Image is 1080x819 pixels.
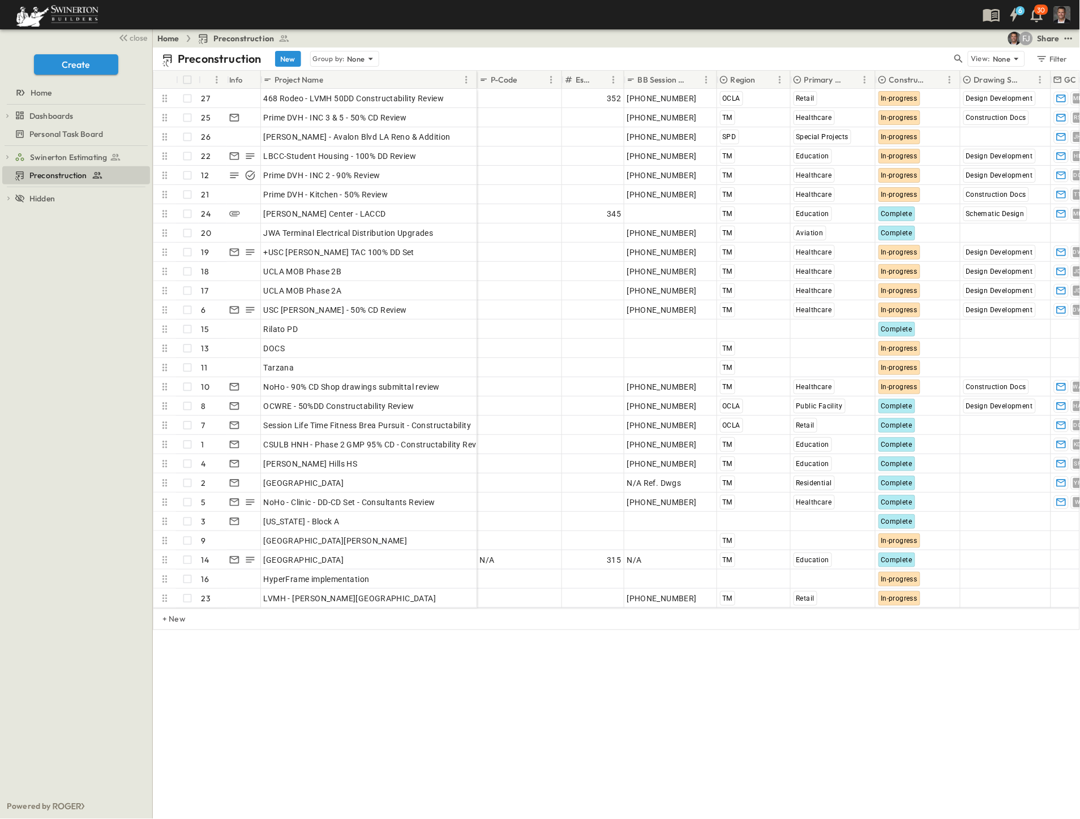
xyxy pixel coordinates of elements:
[202,304,206,316] p: 6
[881,248,918,256] span: In-progress
[264,189,388,200] span: Prime DVH - Kitchen - 50% Review
[796,421,815,429] span: Retail
[202,112,211,123] p: 25
[723,344,733,352] span: TM
[993,53,1011,64] p: None
[30,152,107,163] span: Swinerton Estimating
[758,74,770,86] button: Sort
[627,189,697,200] span: [PHONE_NUMBER]
[264,535,408,546] span: [GEOGRAPHIC_DATA][PERSON_NAME]
[881,306,918,314] span: In-progress
[202,131,211,143] p: 26
[723,248,733,256] span: TM
[202,420,205,431] p: 7
[1003,5,1026,25] button: 6
[275,51,301,67] button: New
[627,266,697,277] span: [PHONE_NUMBER]
[731,74,756,85] p: Region
[313,53,345,64] p: Group by:
[460,73,473,87] button: Menu
[545,73,558,87] button: Menu
[130,32,148,44] span: close
[202,593,211,604] p: 23
[34,54,118,75] button: Create
[202,400,206,412] p: 8
[264,593,436,604] span: LVMH - [PERSON_NAME][GEOGRAPHIC_DATA]
[796,287,832,295] span: Healthcare
[1038,6,1045,15] p: 30
[627,497,697,508] span: [PHONE_NUMBER]
[966,210,1025,218] span: Schematic Design
[202,208,211,219] p: 24
[29,110,74,122] span: Dashboards
[202,247,209,258] p: 19
[723,498,733,506] span: TM
[607,554,621,566] span: 315
[889,74,928,85] p: Constructability Review
[1008,32,1022,45] img: Eric Goff (egoff@swinerton.com)
[264,381,440,393] span: NoHo - 90% CD Shop drawings submittal review
[723,191,733,199] span: TM
[627,554,642,566] span: N/A
[723,171,733,179] span: TM
[638,74,685,85] p: BB Session ID
[198,33,290,44] a: Preconstruction
[966,114,1027,122] span: Construction Docs
[607,73,620,87] button: Menu
[627,285,697,296] span: [PHONE_NUMBER]
[966,402,1033,410] span: Design Development
[202,324,209,335] p: 15
[881,191,918,199] span: In-progress
[804,74,843,85] p: Primary Market
[966,306,1033,314] span: Design Development
[264,516,340,527] span: [US_STATE] - Block A
[931,74,943,86] button: Sort
[264,208,386,219] span: [PERSON_NAME] Center - LACCD
[1062,32,1075,45] button: test
[627,227,697,239] span: [PHONE_NUMBER]
[881,344,918,352] span: In-progress
[1018,6,1022,15] h6: 6
[202,477,206,489] p: 2
[14,3,101,27] img: 6c363589ada0b36f064d841b69d3a419a338230e66bb0a533688fa5cc3e9e735.png
[627,131,697,143] span: [PHONE_NUMBER]
[881,402,912,410] span: Complete
[264,497,435,508] span: NoHo - Clinic - DD-CD Set - Consultants Review
[202,381,209,393] p: 10
[723,537,733,545] span: TM
[700,73,713,87] button: Menu
[881,152,918,160] span: In-progress
[796,152,830,160] span: Education
[796,402,843,410] span: Public Facility
[966,152,1033,160] span: Design Development
[796,229,824,237] span: Aviation
[627,420,697,431] span: [PHONE_NUMBER]
[796,594,815,602] span: Retail
[966,287,1033,295] span: Design Development
[162,614,169,625] p: + New
[114,29,150,45] button: close
[723,229,733,237] span: TM
[796,498,832,506] span: Healthcare
[627,593,697,604] span: [PHONE_NUMBER]
[966,94,1033,102] span: Design Development
[627,477,682,489] span: N/A Ref. Dwgs
[347,53,365,64] p: None
[846,74,858,86] button: Sort
[202,189,209,200] p: 21
[264,285,342,296] span: UCLA MOB Phase 2A
[723,152,733,160] span: TM
[627,170,697,181] span: [PHONE_NUMBER]
[264,362,294,373] span: Tarzana
[723,306,733,314] span: TM
[881,575,918,583] span: In-progress
[971,53,991,65] p: View:
[966,383,1027,391] span: Construction Docs
[2,125,150,143] div: Personal Task Boardtest
[202,285,208,296] p: 17
[264,93,444,104] span: 468 Rodeo - LVMH 50DD Constructability Review
[627,247,697,258] span: [PHONE_NUMBER]
[202,554,209,566] p: 14
[202,227,211,239] p: 20
[796,94,815,102] span: Retail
